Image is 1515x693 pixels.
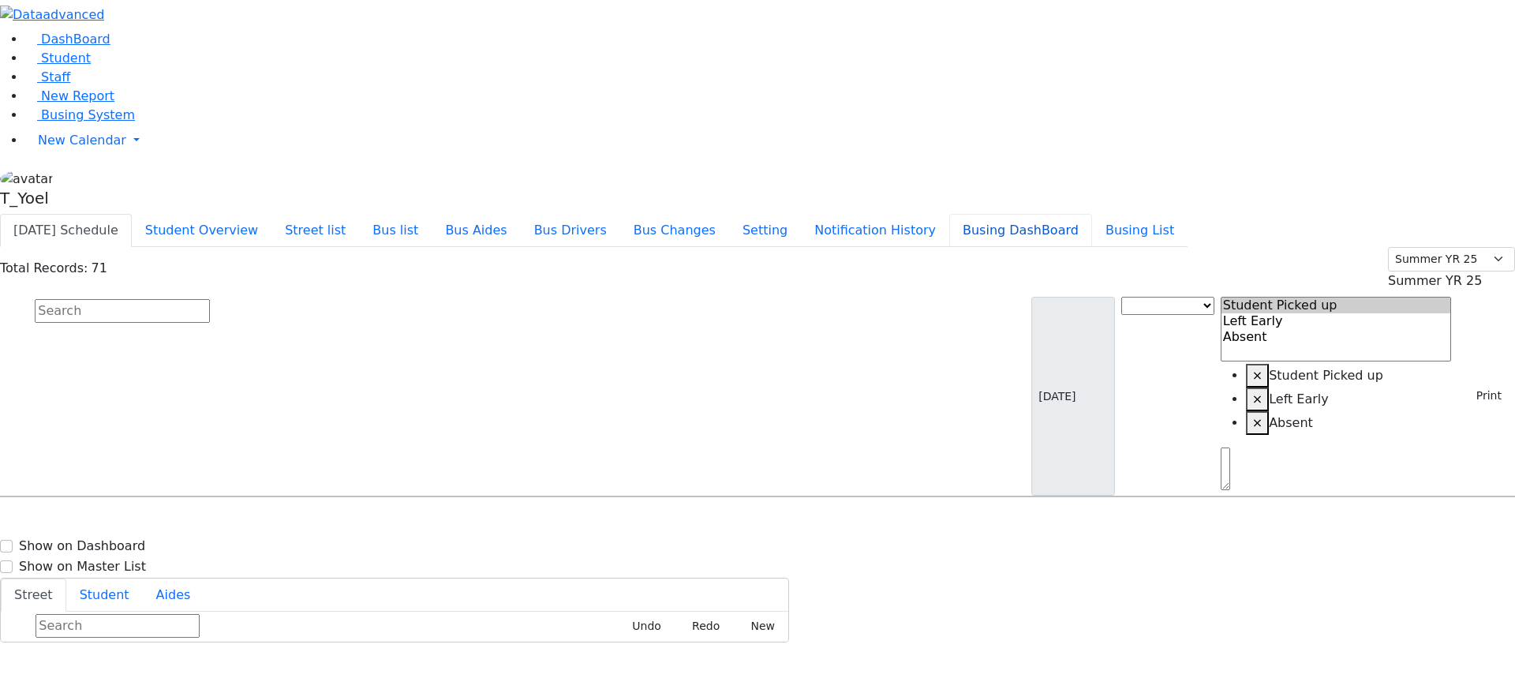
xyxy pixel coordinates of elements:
[1092,214,1188,247] button: Busing List
[143,579,204,612] button: Aides
[1246,364,1452,388] li: Student Picked up
[91,260,107,275] span: 71
[1388,273,1482,288] span: Summer YR 25
[38,133,126,148] span: New Calendar
[25,51,91,66] a: Student
[271,214,359,247] button: Street list
[615,614,668,639] button: Undo
[41,88,114,103] span: New Report
[1221,448,1230,490] textarea: Search
[1246,411,1269,435] button: Remove item
[41,51,91,66] span: Student
[41,107,135,122] span: Busing System
[1221,313,1451,329] option: Left Early
[432,214,520,247] button: Bus Aides
[132,214,271,247] button: Student Overview
[25,125,1515,156] a: New Calendar
[66,579,143,612] button: Student
[19,557,146,576] label: Show on Master List
[41,32,110,47] span: DashBoard
[521,214,620,247] button: Bus Drivers
[1246,388,1269,411] button: Remove item
[25,107,135,122] a: Busing System
[25,88,114,103] a: New Report
[1388,247,1515,272] select: Default select example
[35,299,210,323] input: Search
[19,537,145,556] label: Show on Dashboard
[729,214,801,247] button: Setting
[25,69,70,84] a: Staff
[1269,368,1383,383] span: Student Picked up
[1252,391,1262,406] span: ×
[1252,415,1262,430] span: ×
[801,214,949,247] button: Notification History
[359,214,432,247] button: Bus list
[41,69,70,84] span: Staff
[1221,298,1451,313] option: Student Picked up
[1246,388,1452,411] li: Left Early
[1252,368,1262,383] span: ×
[1457,384,1509,408] button: Print
[1269,391,1329,406] span: Left Early
[733,614,782,639] button: New
[1246,364,1269,388] button: Remove item
[675,614,727,639] button: Redo
[1,612,788,642] div: Street
[25,32,110,47] a: DashBoard
[949,214,1092,247] button: Busing DashBoard
[1269,415,1313,430] span: Absent
[36,614,200,638] input: Search
[1,579,66,612] button: Street
[620,214,729,247] button: Bus Changes
[1246,411,1452,435] li: Absent
[1221,329,1451,345] option: Absent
